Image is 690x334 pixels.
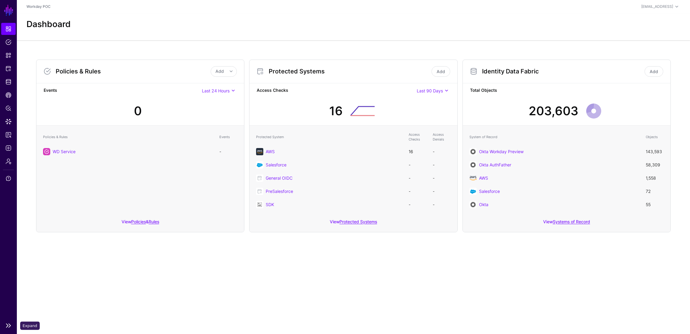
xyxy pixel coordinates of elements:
span: Admin [5,158,11,164]
th: Objects [643,129,667,145]
span: Add [215,69,224,74]
div: View [463,215,670,232]
strong: Access Checks [257,87,416,94]
span: Logs [5,145,11,151]
a: General OIDC [266,175,292,181]
span: Policy Lens [5,105,11,111]
td: - [406,185,430,198]
td: - [406,172,430,185]
a: Rules [149,219,159,224]
strong: Total Objects [470,87,663,94]
td: 72 [643,185,667,198]
h3: Protected Systems [269,68,430,75]
span: Identity Data Fabric [5,79,11,85]
h3: Identity Data Fabric [482,68,643,75]
a: WD Service [53,149,76,154]
td: - [430,172,454,185]
a: Okta [479,202,488,207]
td: 55 [643,198,667,211]
a: Data Lens [1,116,16,128]
img: svg+xml;base64,PHN2ZyB3aWR0aD0iNjQiIGhlaWdodD0iNjQiIHZpZXdCb3g9IjAgMCA2NCA2NCIgZmlsbD0ibm9uZSIgeG... [469,201,477,208]
img: svg+xml;base64,PHN2ZyB3aWR0aD0iNjQiIGhlaWdodD0iNjQiIHZpZXdCb3g9IjAgMCA2NCA2NCIgZmlsbD0ibm9uZSIgeG... [469,161,477,169]
td: - [430,198,454,211]
a: SDK [266,202,274,207]
img: svg+xml;base64,PHN2ZyB3aWR0aD0iNjQiIGhlaWdodD0iNjQiIHZpZXdCb3g9IjAgMCA2NCA2NCIgZmlsbD0ibm9uZSIgeG... [256,161,263,169]
a: Okta AuthFather [479,162,511,167]
img: svg+xml;base64,PHN2ZyB4bWxucz0iaHR0cDovL3d3dy53My5vcmcvMjAwMC9zdmciIHhtbG5zOnhsaW5rPSJodHRwOi8vd3... [469,175,477,182]
div: [EMAIL_ADDRESS] [641,4,673,9]
a: SGNL [4,4,14,17]
a: Workday POC [26,4,51,9]
a: Snippets [1,49,16,61]
a: Protected Systems [339,219,377,224]
a: Policies [131,219,146,224]
span: Last 90 Days [417,88,443,93]
a: Okta Workday Preview [479,149,524,154]
a: CAEP Hub [1,89,16,101]
span: Protected Systems [5,66,11,72]
a: Reports [1,129,16,141]
img: svg+xml;base64,PHN2ZyB3aWR0aD0iNjQiIGhlaWdodD0iNjQiIHZpZXdCb3g9IjAgMCA2NCA2NCIgZmlsbD0ibm9uZSIgeG... [256,201,263,208]
div: View & [36,215,244,232]
a: Identity Data Fabric [1,76,16,88]
a: Policy Lens [1,102,16,114]
td: - [216,145,240,158]
img: svg+xml;base64,PHN2ZyB3aWR0aD0iNjQiIGhlaWdodD0iNjQiIHZpZXdCb3g9IjAgMCA2NCA2NCIgZmlsbD0ibm9uZSIgeG... [256,148,263,155]
th: Policies & Rules [40,129,216,145]
td: 16 [406,145,430,158]
div: 0 [134,102,142,120]
td: - [406,198,430,211]
strong: Events [44,87,202,94]
td: 143,593 [643,145,667,158]
span: Reports [5,132,11,138]
td: - [430,158,454,172]
a: AWS [266,149,275,154]
a: Add [432,66,450,77]
td: 1,558 [643,172,667,185]
td: 58,309 [643,158,667,172]
h2: Dashboard [26,19,71,29]
a: Policies [1,36,16,48]
img: svg+xml;base64,PHN2ZyB3aWR0aD0iNjQiIGhlaWdodD0iNjQiIHZpZXdCb3g9IjAgMCA2NCA2NCIgZmlsbD0ibm9uZSIgeG... [469,148,477,155]
span: Snippets [5,52,11,58]
td: - [430,185,454,198]
span: Last 24 Hours [202,88,230,93]
h3: Policies & Rules [56,68,211,75]
img: svg+xml;base64,PHN2ZyB3aWR0aD0iNjQiIGhlaWdodD0iNjQiIHZpZXdCb3g9IjAgMCA2NCA2NCIgZmlsbD0ibm9uZSIgeG... [469,188,477,195]
div: 203,603 [529,102,578,120]
span: Data Lens [5,119,11,125]
th: Access Denials [430,129,454,145]
a: Logs [1,142,16,154]
span: Support [5,175,11,181]
a: Salesforce [479,189,500,194]
a: Add [645,66,663,77]
td: - [406,158,430,172]
div: View [249,215,457,232]
span: Dashboard [5,26,11,32]
td: - [430,145,454,158]
a: Systems of Record [553,219,590,224]
th: Protected System [253,129,405,145]
th: Events [216,129,240,145]
div: Expand [20,322,40,330]
span: Policies [5,39,11,45]
th: Access Checks [406,129,430,145]
a: AWS [479,175,488,181]
a: PreSalesforce [266,189,293,194]
th: System of Record [466,129,643,145]
a: Dashboard [1,23,16,35]
div: 16 [329,102,343,120]
span: CAEP Hub [5,92,11,98]
a: Protected Systems [1,63,16,75]
a: Salesforce [266,162,286,167]
a: Admin [1,155,16,167]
